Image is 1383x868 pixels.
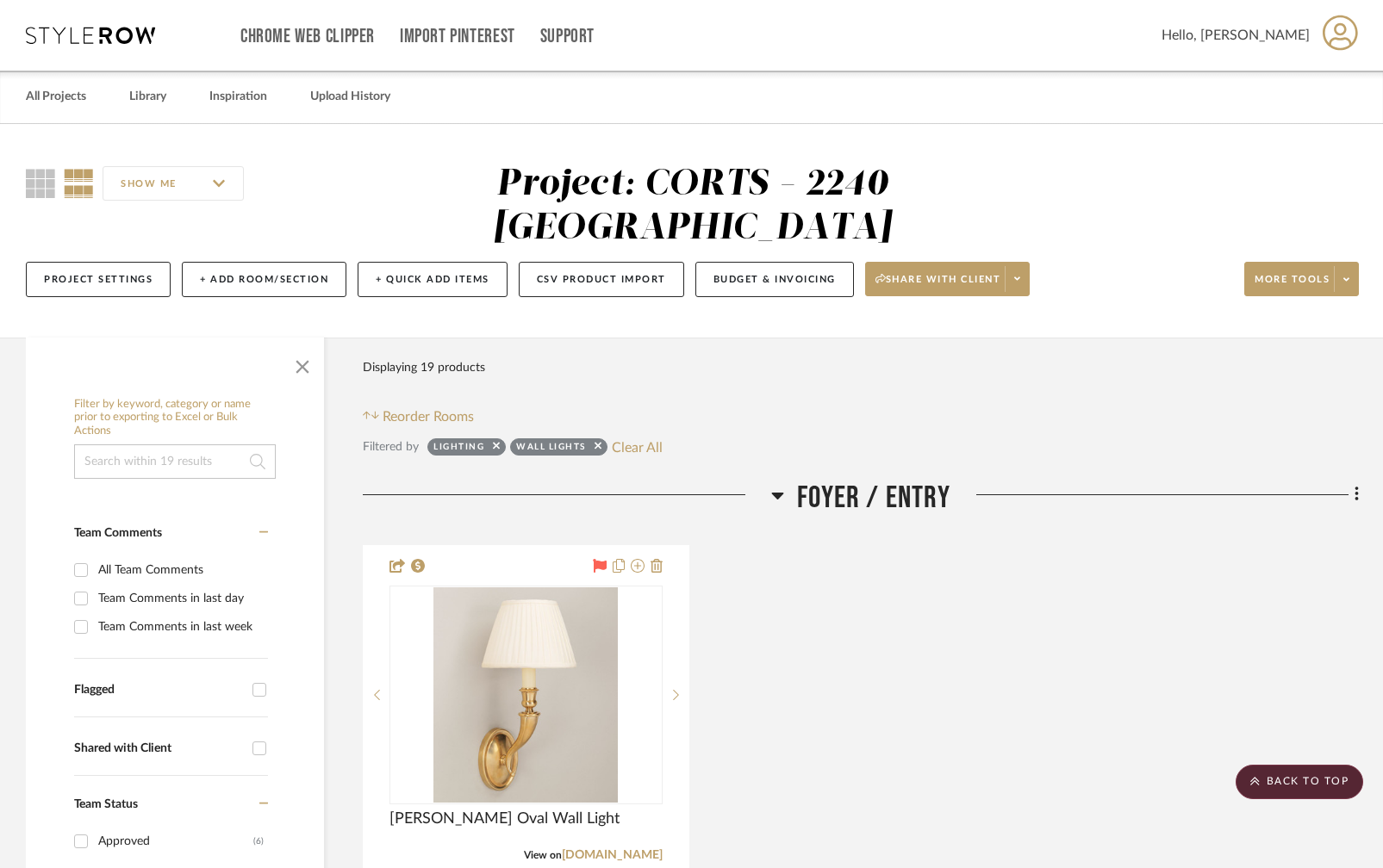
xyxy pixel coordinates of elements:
a: [DOMAIN_NAME] [562,849,663,861]
div: Filtered by [363,437,419,456]
h6: Filter by keyword, category or name prior to exporting to Excel or Bulk Actions [74,398,276,438]
div: Wall Lights [516,441,586,458]
a: Library [129,85,166,108]
span: Share with client [875,273,1001,299]
a: Import Pinterest [400,29,515,44]
a: Upload History [310,85,390,108]
button: Clear All [612,436,663,458]
div: (6) [253,828,264,855]
button: Close [285,346,320,381]
button: More tools [1244,262,1359,296]
div: Lighting [433,441,484,458]
button: + Quick Add Items [358,262,508,297]
div: Displaying 19 products [363,350,485,385]
a: All Projects [26,85,86,108]
span: View on [524,850,562,860]
span: Foyer / Entry [797,480,950,517]
span: Hello, [PERSON_NAME] [1162,25,1310,46]
div: All Team Comments [98,556,264,584]
div: Approved [98,828,253,855]
span: Team Status [74,798,138,810]
span: More tools [1255,273,1330,299]
input: Search within 19 results [74,444,276,479]
button: CSV Product Import [519,262,684,297]
button: + Add Room/Section [182,262,346,297]
div: Team Comments in last day [98,585,264,612]
div: Flagged [74,683,244,697]
img: Belton Oval Wall Light [433,587,618,803]
button: Share with client [865,262,1031,296]
div: Project: CORTS - 2240 [GEOGRAPHIC_DATA] [493,166,892,246]
span: [PERSON_NAME] Oval Wall Light [389,809,620,828]
div: Team Comments in last week [98,613,264,641]
scroll-to-top-button: BACK TO TOP [1236,765,1363,799]
button: Reorder Rooms [363,406,474,427]
span: Reorder Rooms [383,406,474,427]
a: Chrome Web Clipper [240,29,375,44]
a: Support [540,29,595,44]
span: Team Comments [74,527,162,539]
div: Shared with Client [74,741,244,756]
a: Inspiration [209,85,267,108]
button: Budget & Invoicing [695,262,854,297]
button: Project Settings [26,262,171,297]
